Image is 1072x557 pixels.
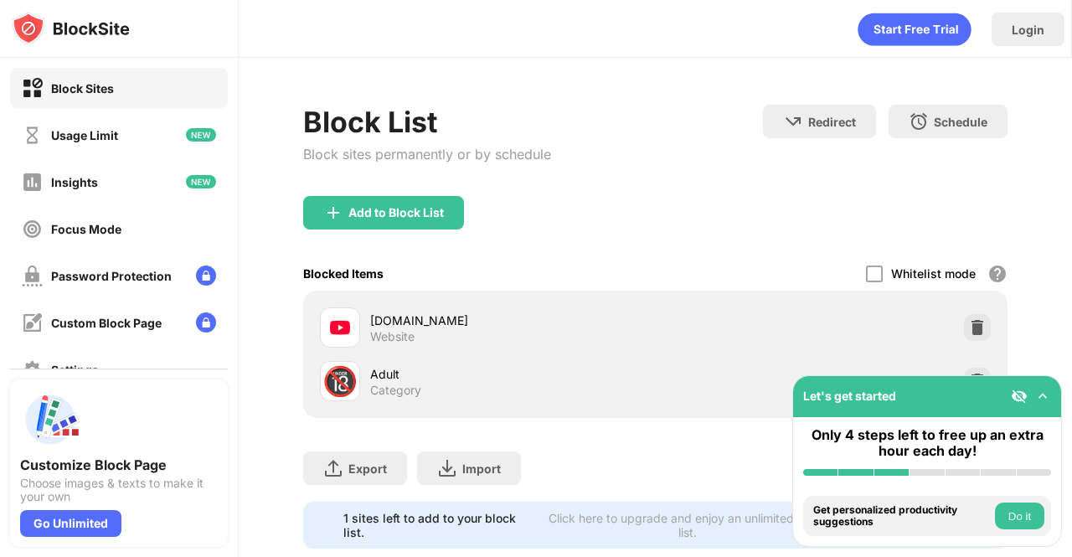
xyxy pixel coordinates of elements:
[330,317,350,338] img: favicons
[891,266,976,281] div: Whitelist mode
[22,359,43,380] img: settings-off.svg
[22,219,43,240] img: focus-off.svg
[1034,388,1051,405] img: omni-setup-toggle.svg
[22,312,43,333] img: customize-block-page-off.svg
[12,12,130,45] img: logo-blocksite.svg
[20,510,121,537] div: Go Unlimited
[813,504,991,529] div: Get personalized productivity suggestions
[322,364,358,399] div: 🔞
[20,477,218,503] div: Choose images & texts to make it your own
[22,172,43,193] img: insights-off.svg
[186,128,216,142] img: new-icon.svg
[20,389,80,450] img: push-custom-page.svg
[51,222,121,236] div: Focus Mode
[370,329,415,344] div: Website
[1012,23,1044,37] div: Login
[803,389,896,403] div: Let's get started
[995,503,1044,529] button: Do it
[22,78,43,99] img: block-on.svg
[196,312,216,333] img: lock-menu.svg
[370,383,421,398] div: Category
[808,115,856,129] div: Redirect
[51,128,118,142] div: Usage Limit
[186,175,216,188] img: new-icon.svg
[51,81,114,95] div: Block Sites
[370,365,656,383] div: Adult
[51,316,162,330] div: Custom Block Page
[462,462,501,476] div: Import
[22,266,43,286] img: password-protection-off.svg
[858,13,971,46] div: animation
[303,105,551,139] div: Block List
[303,146,551,162] div: Block sites permanently or by schedule
[51,175,98,189] div: Insights
[22,125,43,146] img: time-usage-off.svg
[51,363,99,377] div: Settings
[1011,388,1028,405] img: eye-not-visible.svg
[303,266,384,281] div: Blocked Items
[934,115,987,129] div: Schedule
[51,269,172,283] div: Password Protection
[343,511,533,539] div: 1 sites left to add to your block list.
[370,312,656,329] div: [DOMAIN_NAME]
[803,427,1051,459] div: Only 4 steps left to free up an extra hour each day!
[20,456,218,473] div: Customize Block Page
[348,206,444,219] div: Add to Block List
[543,511,832,539] div: Click here to upgrade and enjoy an unlimited block list.
[196,266,216,286] img: lock-menu.svg
[348,462,387,476] div: Export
